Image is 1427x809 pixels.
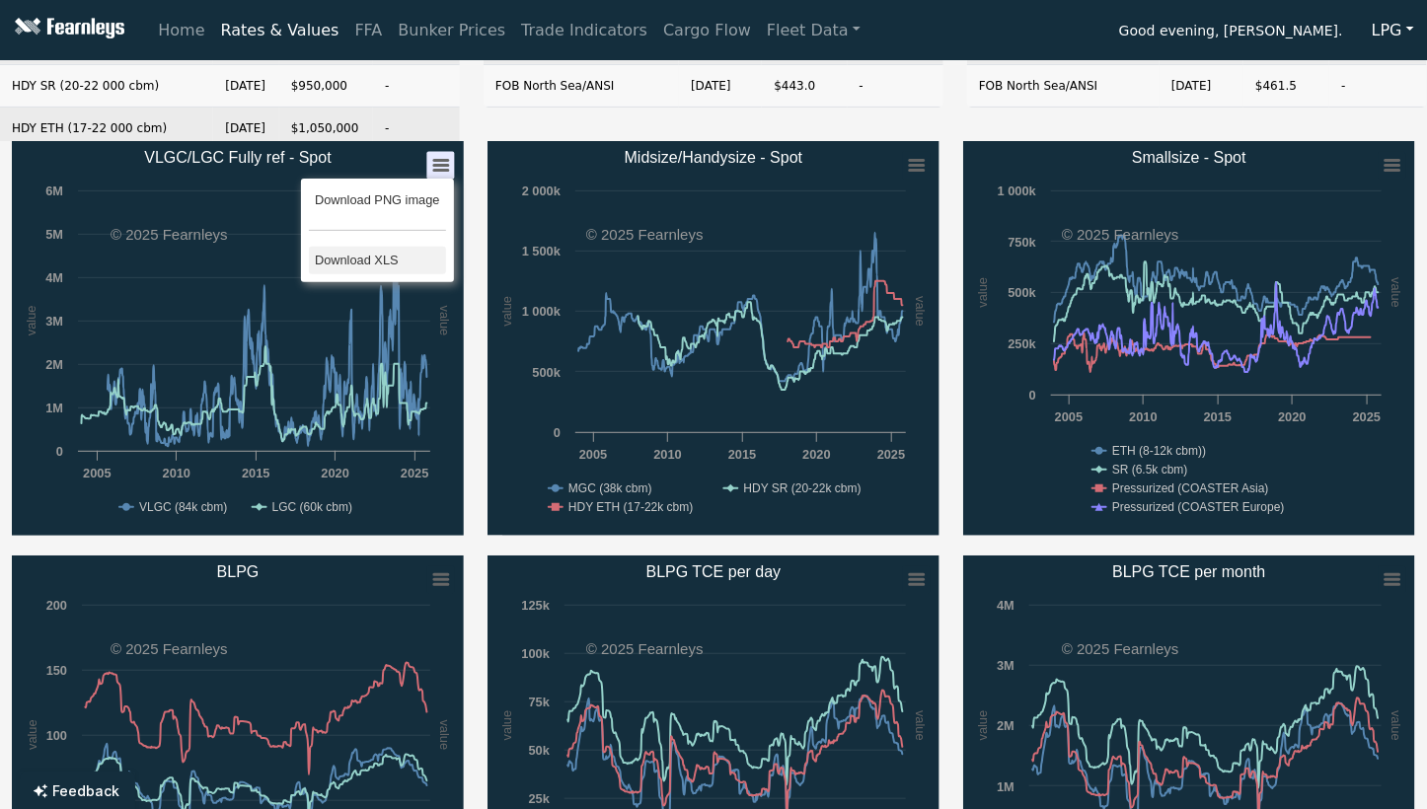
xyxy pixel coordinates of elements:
[744,481,862,495] text: HDY SR (20-22k cbm)
[1359,12,1427,49] button: LPG
[522,646,551,661] text: 100k
[111,640,228,657] text: © 2025 Fearnleys
[1129,409,1157,424] text: 2010
[1204,409,1232,424] text: 2015
[279,108,373,150] td: $1,050,000
[217,563,260,580] text: BLPG
[45,401,63,415] text: 1M
[83,466,111,480] text: 2005
[997,718,1014,733] text: 2M
[997,598,1014,613] text: 4M
[163,466,190,480] text: 2010
[762,65,847,108] td: $443.0
[877,447,905,462] text: 2025
[111,226,228,243] text: © 2025 Fearnleys
[522,184,562,198] text: 2 000k
[522,598,551,613] text: 125k
[533,365,562,380] text: 500k
[488,141,939,536] svg: Midsize/Handysize - Spot
[1160,65,1243,108] td: [DATE]
[728,447,756,462] text: 2015
[1112,500,1285,514] text: Pressurized (COASTER Europe)
[279,65,373,108] td: $950,000
[213,11,347,50] a: Rates & Values
[25,720,39,751] text: value
[46,728,67,743] text: 100
[1009,235,1037,250] text: 750k
[1243,65,1329,108] td: $461.5
[56,444,63,459] text: 0
[1119,16,1343,49] span: Good evening, [PERSON_NAME].
[45,357,63,372] text: 2M
[586,226,704,243] text: © 2025 Fearnleys
[653,447,681,462] text: 2010
[998,184,1037,198] text: 1 000k
[150,11,212,50] a: Home
[529,791,551,806] text: 25k
[1029,388,1036,403] text: 0
[655,11,759,50] a: Cargo Flow
[45,184,63,198] text: 6M
[913,710,928,741] text: value
[1062,640,1179,657] text: © 2025 Fearnleys
[1389,277,1403,308] text: value
[272,500,352,514] text: LGC (60k cbm)
[213,65,278,108] td: [DATE]
[967,65,1160,108] td: FOB North Sea/ANSI
[997,779,1014,794] text: 1M
[1112,463,1188,477] text: SR (6.5k cbm)
[1009,285,1037,300] text: 500k
[513,11,655,50] a: Trade Indicators
[499,710,514,741] text: value
[848,65,944,108] td: -
[1353,409,1381,424] text: 2025
[1112,444,1206,458] text: ETH (8-12k cbm))
[437,720,452,751] text: value
[45,314,63,329] text: 3M
[139,500,227,514] text: VLGC (84k cbm)
[484,65,679,108] td: FOB North Sea/ANSI
[1055,409,1083,424] text: 2005
[997,658,1014,673] text: 3M
[1329,65,1427,108] td: -
[46,663,67,678] text: 150
[913,296,928,327] text: value
[1112,563,1265,580] text: BLPG TCE per month
[1009,336,1037,351] text: 250k
[554,425,561,440] text: 0
[437,306,452,336] text: value
[499,296,514,327] text: value
[373,65,460,108] td: -
[144,149,332,166] text: VLGC/LGC Fully ref - Spot
[347,11,391,50] a: FFA
[586,640,704,657] text: © 2025 Fearnleys
[309,247,446,274] li: Download XLS
[1389,710,1403,741] text: value
[679,65,762,108] td: [DATE]
[1062,226,1179,243] text: © 2025 Fearnleys
[568,500,693,514] text: HDY ETH (17-22k cbm)
[522,244,562,258] text: 1 500k
[975,710,990,741] text: value
[579,447,607,462] text: 2005
[12,141,464,536] svg: VLGC/LGC Fully ref - Spot
[45,270,63,285] text: 4M
[45,227,63,242] text: 5M
[759,11,868,50] a: Fleet Data
[625,149,803,166] text: Midsize/Handysize - Spot
[373,108,460,150] td: -
[1112,481,1269,495] text: Pressurized (COASTER Asia)
[213,108,278,150] td: [DATE]
[10,18,124,42] img: Fearnleys Logo
[24,306,38,336] text: value
[1278,409,1306,424] text: 2020
[46,598,67,613] text: 200
[390,11,513,50] a: Bunker Prices
[401,466,428,480] text: 2025
[975,277,990,308] text: value
[242,466,269,480] text: 2015
[529,695,551,709] text: 75k
[522,304,562,319] text: 1 000k
[1132,149,1246,166] text: Smallsize - Spot
[321,466,348,480] text: 2020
